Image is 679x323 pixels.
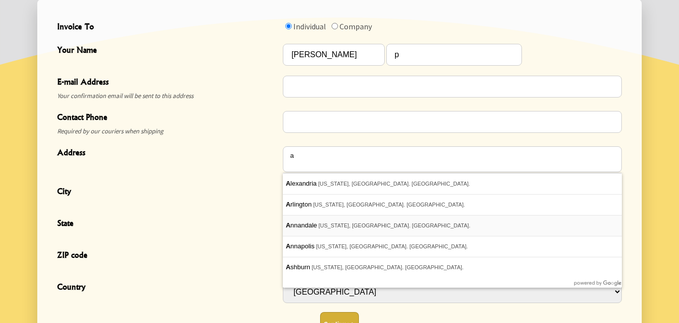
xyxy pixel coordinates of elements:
[283,76,622,98] input: E-mail Address
[285,23,292,29] input: Invoice To
[57,125,278,137] span: Required by our couriers when shipping
[286,180,318,187] span: lexandria
[57,76,278,90] span: E-mail Address
[286,242,290,250] span: A
[283,236,622,257] div: [US_STATE], [GEOGRAPHIC_DATA]. [GEOGRAPHIC_DATA].
[283,173,622,194] div: [US_STATE], [GEOGRAPHIC_DATA]. [GEOGRAPHIC_DATA].
[57,146,278,161] span: Address
[286,263,290,271] span: A
[286,201,290,208] span: A
[286,201,313,208] span: rlington
[283,111,622,133] input: Contact Phone
[57,281,278,295] span: Country
[283,215,622,236] div: [US_STATE], [GEOGRAPHIC_DATA]. [GEOGRAPHIC_DATA].
[57,90,278,102] span: Your confirmation email will be sent to this address
[286,221,319,229] span: nnandale
[286,221,290,229] span: A
[286,180,290,187] span: A
[283,146,622,172] textarea: Address
[283,257,622,278] div: [US_STATE], [GEOGRAPHIC_DATA]. [GEOGRAPHIC_DATA].
[57,20,278,35] span: Invoice To
[293,21,326,31] label: Individual
[57,217,278,231] span: State
[283,281,622,303] select: Country
[57,44,278,58] span: Your Name
[57,185,278,200] span: City
[286,263,312,271] span: shburn
[286,242,316,250] span: nnapolis
[57,111,278,125] span: Contact Phone
[339,21,372,31] label: Company
[386,44,522,66] input: Your Name
[332,23,338,29] input: Invoice To
[283,44,384,66] input: Your Name
[283,194,622,215] div: [US_STATE], [GEOGRAPHIC_DATA]. [GEOGRAPHIC_DATA].
[57,249,278,263] span: ZIP code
